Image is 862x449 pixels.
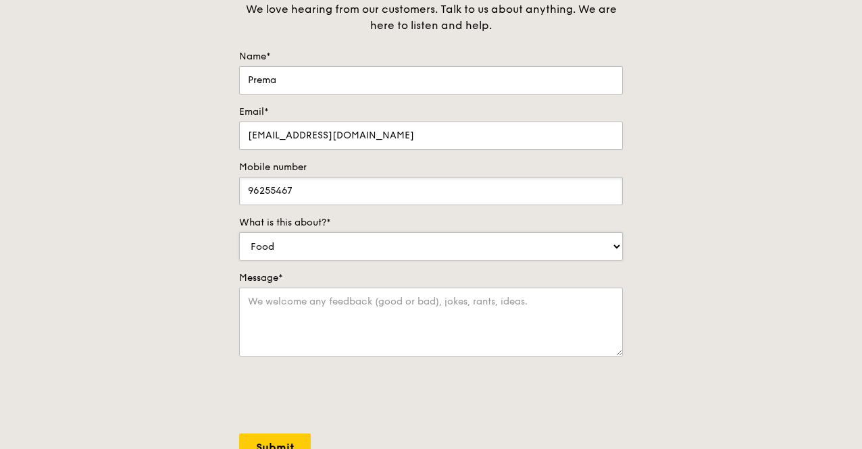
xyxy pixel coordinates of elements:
label: Mobile number [239,161,623,174]
label: What is this about?* [239,216,623,230]
label: Email* [239,105,623,119]
label: Name* [239,50,623,63]
iframe: reCAPTCHA [239,370,445,423]
div: We love hearing from our customers. Talk to us about anything. We are here to listen and help. [239,1,623,34]
label: Message* [239,271,623,285]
